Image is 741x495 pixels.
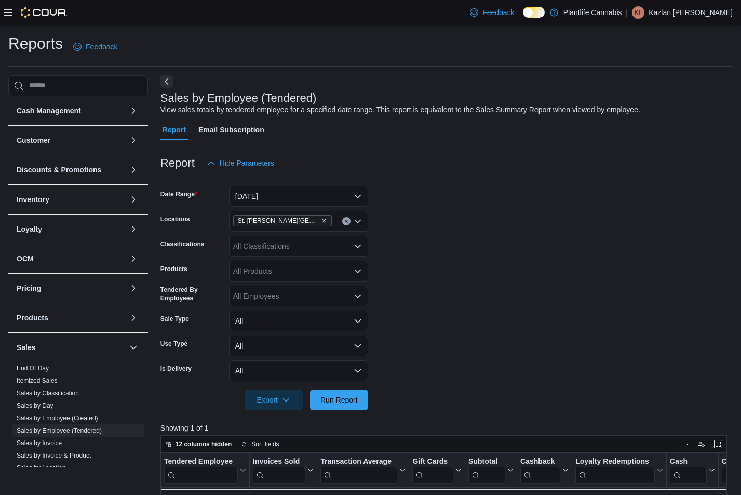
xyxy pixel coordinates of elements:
button: Cash Management [127,104,140,117]
a: Sales by Day [17,402,53,409]
button: Products [127,312,140,324]
span: Export [251,390,297,410]
div: Cashback [520,457,560,483]
div: Kazlan Foisy-Lentz [632,6,644,19]
a: Sales by Invoice & Product [17,452,91,459]
a: Sales by Employee (Tendered) [17,427,102,434]
button: Loyalty Redemptions [575,457,663,483]
label: Tendered By Employees [160,286,225,302]
button: Discounts & Promotions [17,165,125,175]
button: Sales [127,341,140,354]
button: Inventory [127,193,140,206]
label: Date Range [160,190,197,198]
a: End Of Day [17,365,49,372]
label: Use Type [160,340,187,348]
button: Discounts & Promotions [127,164,140,176]
div: Loyalty Redemptions [575,457,655,483]
button: Invoices Sold [253,457,314,483]
button: All [229,360,368,381]
button: Export [245,390,303,410]
h3: Discounts & Promotions [17,165,101,175]
span: Sales by Invoice & Product [17,451,91,460]
button: OCM [17,253,125,264]
span: Run Report [320,395,358,405]
span: KF [634,6,642,19]
button: Products [17,313,125,323]
span: 12 columns hidden [176,440,232,448]
button: Tendered Employee [164,457,246,483]
div: Cash [670,457,707,483]
button: Display options [695,438,708,450]
button: Customer [127,134,140,146]
div: Cashback [520,457,560,466]
span: St. [PERSON_NAME][GEOGRAPHIC_DATA] [238,216,319,226]
button: Pricing [127,282,140,295]
h3: Inventory [17,194,49,205]
span: Report [163,119,186,140]
button: Cashback [520,457,569,483]
button: [DATE] [229,186,368,207]
p: Plantlife Cannabis [563,6,622,19]
button: Sales [17,342,125,353]
div: Subtotal [468,457,505,483]
a: Sales by Location [17,464,66,472]
span: Sales by Invoice [17,439,62,447]
h3: Products [17,313,48,323]
button: Transaction Average [320,457,406,483]
h3: Sales [17,342,36,353]
button: Keyboard shortcuts [679,438,691,450]
div: Gift Cards [412,457,453,466]
div: Gift Card Sales [412,457,453,483]
button: Gift Cards [412,457,462,483]
h3: Pricing [17,283,41,293]
div: Subtotal [468,457,505,466]
input: Dark Mode [523,7,545,18]
h1: Reports [8,33,63,54]
button: Cash [670,457,715,483]
h3: Cash Management [17,105,81,116]
span: Sort fields [251,440,279,448]
label: Products [160,265,187,273]
button: Hide Parameters [203,153,278,173]
div: Transaction Average [320,457,397,466]
button: Customer [17,135,125,145]
p: Kazlan [PERSON_NAME] [649,6,733,19]
label: Classifications [160,240,205,248]
a: Itemized Sales [17,377,58,384]
span: Email Subscription [198,119,264,140]
h3: Customer [17,135,50,145]
a: Sales by Classification [17,390,79,397]
button: Run Report [310,390,368,410]
img: Cova [21,7,67,18]
button: Open list of options [354,267,362,275]
div: Invoices Sold [253,457,305,483]
span: St. Albert - Jensen Lakes [233,215,332,226]
button: OCM [127,252,140,265]
button: Loyalty [127,223,140,235]
button: Inventory [17,194,125,205]
span: Feedback [86,42,117,52]
button: Remove St. Albert - Jensen Lakes from selection in this group [321,218,327,224]
button: Open list of options [354,217,362,225]
button: Pricing [17,283,125,293]
button: Sort fields [237,438,283,450]
button: Cash Management [17,105,125,116]
span: Itemized Sales [17,377,58,385]
div: Transaction Average [320,457,397,483]
label: Locations [160,215,190,223]
div: Invoices Sold [253,457,305,466]
button: Enter fullscreen [712,438,724,450]
button: Open list of options [354,242,362,250]
p: Showing 1 of 1 [160,423,733,433]
span: Sales by Employee (Created) [17,414,98,422]
h3: OCM [17,253,34,264]
h3: Report [160,157,195,169]
label: Sale Type [160,315,189,323]
button: Clear input [342,217,351,225]
span: Hide Parameters [220,158,274,168]
button: All [229,336,368,356]
span: Sales by Employee (Tendered) [17,426,102,435]
button: Next [160,75,173,88]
